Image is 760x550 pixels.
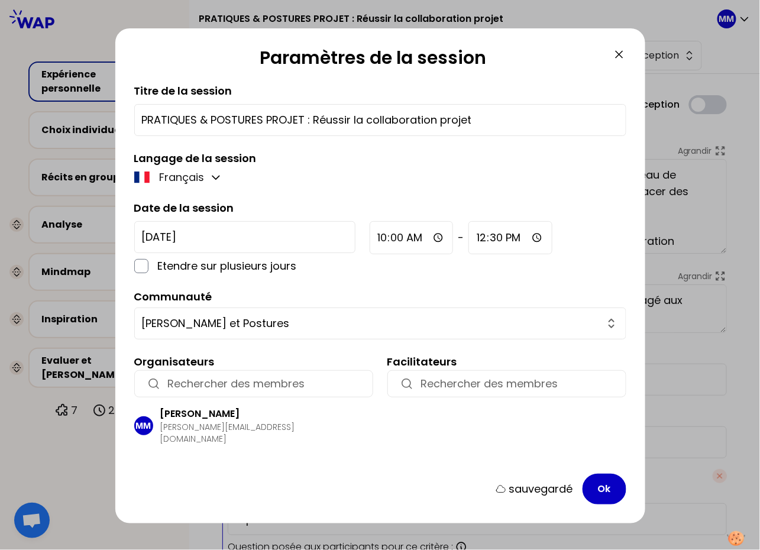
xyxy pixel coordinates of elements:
[134,289,212,304] label: Communauté
[134,354,215,369] label: Organisateurs
[509,481,573,497] p: sauvegardé
[160,421,361,445] p: [PERSON_NAME][EMAIL_ADDRESS][DOMAIN_NAME]
[168,376,361,392] input: Rechercher des membres
[421,376,614,392] input: Rechercher des membres
[134,221,355,253] input: YYYY-M-D
[160,407,361,421] h3: [PERSON_NAME]
[159,169,204,186] p: Français
[136,420,151,432] p: MM
[134,47,612,73] h2: Paramètres de la session
[158,258,355,274] p: Etendre sur plusieurs jours
[134,200,234,215] label: Date de la session
[134,83,232,98] label: Titre de la session
[583,474,626,504] button: Ok
[134,151,257,166] label: Langage de la session
[387,354,457,369] label: Facilitateurs
[458,229,464,246] span: -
